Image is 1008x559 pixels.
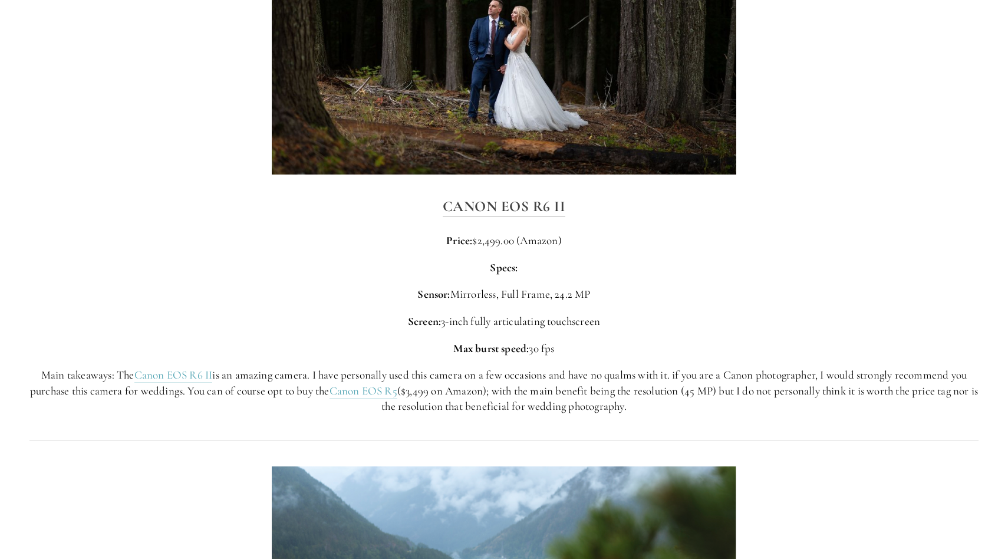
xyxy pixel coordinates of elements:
strong: Sensor: [417,287,450,301]
p: Main takeaways: The is an amazing camera. I have personally used this camera on a few occasions a... [29,367,979,415]
strong: Screen: [408,314,441,328]
strong: Specs: [490,261,518,274]
p: $2,499.00 (Amazon) [29,233,979,249]
p: 30 fps [29,341,979,357]
a: Canon EOS R6 II [134,368,213,383]
strong: Canon EOS R6 II [443,198,566,215]
strong: Max burst speed: [453,341,529,355]
strong: Price: [446,234,472,247]
a: Canon EOS R5 [330,384,397,399]
p: Mirrorless, Full Frame, 24.2 MP [29,287,979,302]
p: 3-inch fully articulating touchscreen [29,314,979,330]
a: Canon EOS R6 II [443,198,566,216]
